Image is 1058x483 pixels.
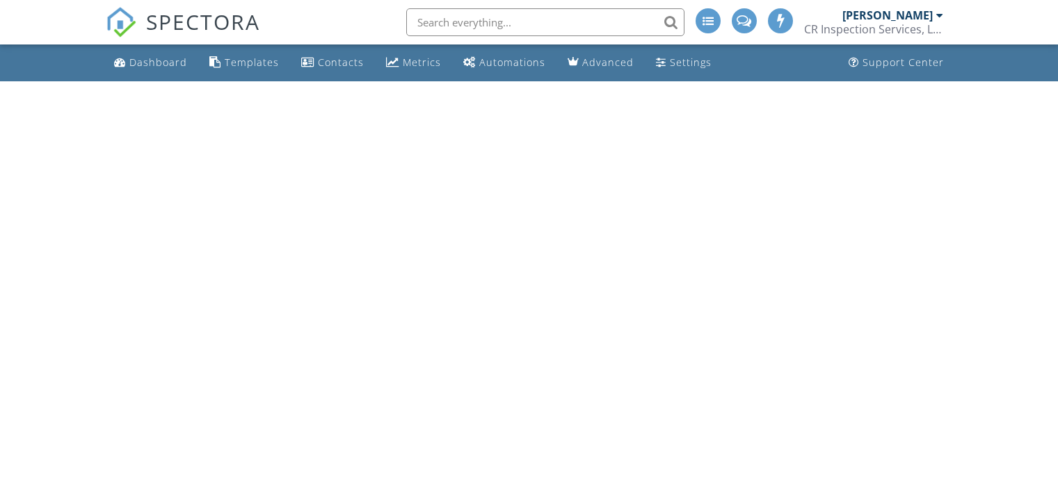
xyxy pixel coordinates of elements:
[109,50,193,76] a: Dashboard
[582,56,634,69] div: Advanced
[804,22,943,36] div: CR Inspection Services, LLC
[380,50,447,76] a: Metrics
[403,56,441,69] div: Metrics
[562,50,639,76] a: Advanced
[458,50,551,76] a: Automations (Basic)
[650,50,717,76] a: Settings
[406,8,684,36] input: Search everything...
[106,19,260,48] a: SPECTORA
[204,50,284,76] a: Templates
[670,56,712,69] div: Settings
[106,7,136,38] img: The Best Home Inspection Software - Spectora
[863,56,944,69] div: Support Center
[296,50,369,76] a: Contacts
[842,8,933,22] div: [PERSON_NAME]
[479,56,545,69] div: Automations
[843,50,949,76] a: Support Center
[146,7,260,36] span: SPECTORA
[129,56,187,69] div: Dashboard
[225,56,279,69] div: Templates
[318,56,364,69] div: Contacts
